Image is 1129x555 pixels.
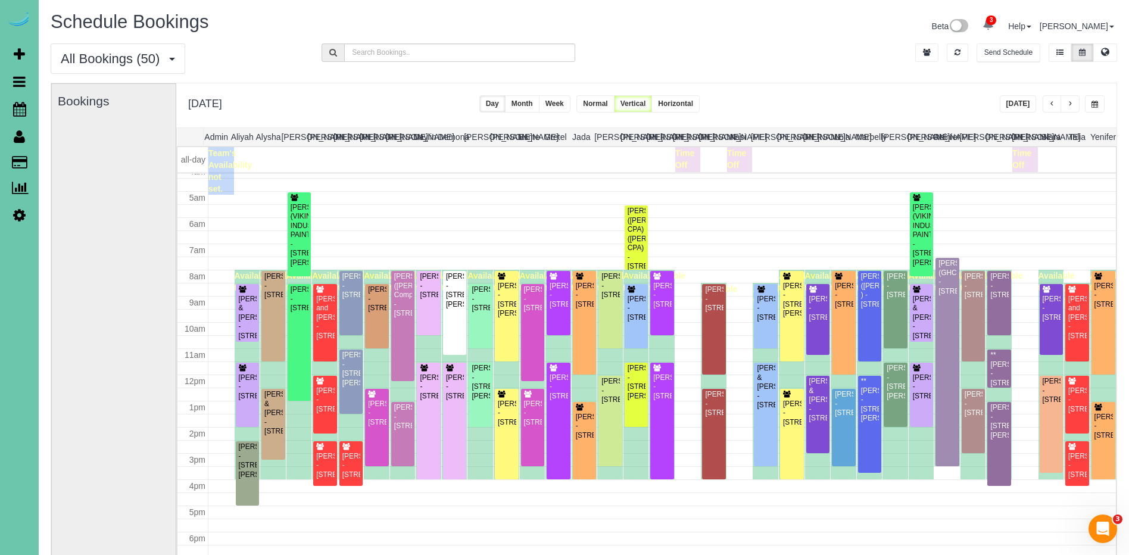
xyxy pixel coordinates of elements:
[756,364,775,410] div: [PERSON_NAME] & [PERSON_NAME] - [STREET_ADDRESS]
[523,285,542,313] div: [PERSON_NAME] - [STREET_ADDRESS]
[479,95,506,113] button: Day
[255,128,282,146] th: Alysha
[189,455,205,464] span: 3pm
[932,21,969,31] a: Beta
[1064,128,1090,146] th: Talia
[751,128,777,146] th: [PERSON_NAME]
[986,15,996,25] span: 3
[333,128,360,146] th: [PERSON_NAME]
[777,128,803,146] th: [PERSON_NAME]
[208,148,252,194] span: Team's Availability not set.
[312,271,348,292] span: Available time
[264,390,282,436] div: [PERSON_NAME] & [PERSON_NAME] - [STREET_ADDRESS]
[855,128,881,146] th: Marbelly
[1042,377,1061,404] div: [PERSON_NAME] - [STREET_ADDRESS]
[601,377,619,404] div: [PERSON_NAME] - [STREET_ADDRESS]
[597,271,634,292] span: Available time
[338,271,375,292] span: Available time
[964,272,983,300] div: [PERSON_NAME] - [STREET_ADDRESS]
[649,271,685,292] span: Available time
[698,128,725,146] th: [PERSON_NAME]
[985,128,1012,146] th: [PERSON_NAME]
[185,350,205,360] span: 11am
[627,364,645,401] div: [PERSON_NAME] - [STREET_ADDRESS][PERSON_NAME]
[886,272,905,300] div: [PERSON_NAME] - [STREET_ADDRESS]
[960,271,997,292] span: Available time
[61,51,166,66] span: All Bookings (50)
[539,95,570,113] button: Week
[1000,95,1037,113] button: [DATE]
[471,364,489,401] div: [PERSON_NAME] - [STREET_ADDRESS][PERSON_NAME]
[860,377,879,423] div: **[PERSON_NAME] - [STREET_ADDRESS][PERSON_NAME]
[188,95,222,110] h2: [DATE]
[1040,21,1114,31] a: [PERSON_NAME]
[725,128,751,146] th: Kasi
[367,285,386,313] div: [PERSON_NAME] - [STREET_ADDRESS]
[1094,282,1113,309] div: [PERSON_NAME] - [STREET_ADDRESS]
[523,400,542,427] div: [PERSON_NAME] - [STREET_ADDRESS]
[964,390,983,417] div: [PERSON_NAME] - [STREET_ADDRESS]
[1008,21,1031,31] a: Help
[264,272,282,300] div: [PERSON_NAME] - [STREET_ADDRESS]
[803,128,829,146] th: [PERSON_NAME]
[490,128,516,146] th: [PERSON_NAME]
[1064,284,1100,305] span: Available time
[260,271,297,292] span: Available time
[614,95,653,113] button: Vertical
[445,272,464,309] div: [PERSON_NAME] - [STREET_ADDRESS][PERSON_NAME]
[1068,295,1086,341] div: [PERSON_NAME] and [PERSON_NAME] - [STREET_ADDRESS]
[281,128,307,146] th: [PERSON_NAME]
[549,373,567,401] div: [PERSON_NAME] - [STREET_ADDRESS]
[653,282,671,309] div: [PERSON_NAME] - [STREET_ADDRESS]
[1113,515,1122,524] span: 3
[497,282,516,319] div: [PERSON_NAME] - [STREET_ADDRESS][PERSON_NAME]
[51,11,208,32] span: Schedule Bookings
[753,284,789,305] span: Available time
[977,43,1040,62] button: Send Schedule
[949,19,968,35] img: New interface
[990,403,1008,440] div: [PERSON_NAME] - [STREET_ADDRESS][PERSON_NAME]
[834,390,853,417] div: [PERSON_NAME] - [STREET_ADDRESS]
[829,128,856,146] th: Lola
[620,128,647,146] th: [PERSON_NAME]
[701,284,737,305] span: Available time
[394,272,412,318] div: [PERSON_NAME] ([PERSON_NAME]) Comp - [STREET_ADDRESS]
[990,272,1008,300] div: [PERSON_NAME] - [STREET_ADDRESS]
[782,400,801,427] div: [PERSON_NAME] - [STREET_ADDRESS]
[238,373,257,401] div: [PERSON_NAME] - [STREET_ADDRESS]
[419,373,438,401] div: [PERSON_NAME] - [STREET_ADDRESS]
[575,413,594,440] div: [PERSON_NAME] - [STREET_ADDRESS]
[1068,452,1086,479] div: [PERSON_NAME] - [STREET_ADDRESS]
[342,272,360,300] div: [PERSON_NAME] - [STREET_ADDRESS]
[7,12,31,29] a: Automaid Logo
[934,271,971,292] span: Available time
[467,271,504,292] span: Available time
[497,400,516,427] div: [PERSON_NAME] - [STREET_ADDRESS]
[909,271,945,292] span: Available time
[58,94,170,108] h3: Bookings
[779,271,815,292] span: Available time
[1042,295,1061,322] div: [PERSON_NAME] - [STREET_ADDRESS]
[647,128,673,146] th: [PERSON_NAME]
[390,271,426,292] span: Available time
[238,295,257,341] div: [PERSON_NAME] & [PERSON_NAME] - [STREET_ADDRESS]
[886,364,905,401] div: [PERSON_NAME] - [STREET_ADDRESS][PERSON_NAME]
[344,43,575,62] input: Search Bookings..
[623,271,660,292] span: Available time
[960,128,986,146] th: [PERSON_NAME]
[549,282,567,309] div: [PERSON_NAME] - [STREET_ADDRESS]
[464,128,490,146] th: [PERSON_NAME]
[653,373,671,401] div: [PERSON_NAME] - [STREET_ADDRESS]
[286,271,323,292] span: Available time
[189,429,205,438] span: 2pm
[1089,515,1117,543] iframe: Intercom live chat
[882,271,919,292] span: Available time
[342,452,360,479] div: [PERSON_NAME] - [STREET_ADDRESS]
[229,128,255,146] th: Aliyah
[189,534,205,543] span: 6pm
[316,386,334,414] div: [PERSON_NAME] - [STREET_ADDRESS]
[1012,148,1031,170] span: Time Off
[542,128,569,146] th: Gretel
[386,128,412,146] th: [PERSON_NAME]
[651,95,700,113] button: Horizontal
